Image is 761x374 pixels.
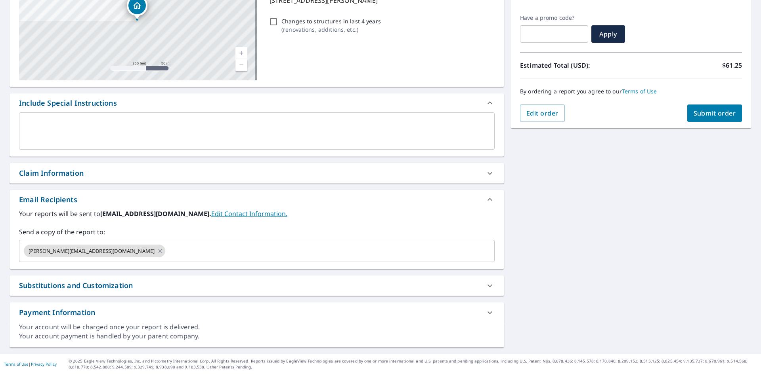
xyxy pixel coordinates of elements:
div: Substitutions and Customization [10,275,504,296]
div: Payment Information [10,302,504,323]
p: ( renovations, additions, etc. ) [281,25,381,34]
a: EditContactInfo [211,209,287,218]
p: Estimated Total (USD): [520,61,631,70]
a: Current Level 17, Zoom Out [235,59,247,71]
div: Email Recipients [10,190,504,209]
span: Edit order [526,109,558,118]
label: Send a copy of the report to: [19,227,495,237]
button: Edit order [520,104,565,122]
b: [EMAIL_ADDRESS][DOMAIN_NAME]. [100,209,211,218]
div: Include Special Instructions [19,98,117,108]
label: Have a promo code? [520,14,588,21]
span: [PERSON_NAME][EMAIL_ADDRESS][DOMAIN_NAME] [24,247,159,255]
div: [PERSON_NAME][EMAIL_ADDRESS][DOMAIN_NAME] [24,245,165,257]
label: Your reports will be sent to [19,209,495,218]
div: Email Recipients [19,194,77,205]
span: Apply [598,30,619,38]
div: Claim Information [10,163,504,183]
div: Claim Information [19,168,84,178]
div: Your account payment is handled by your parent company. [19,332,495,341]
p: | [4,362,57,366]
div: Substitutions and Customization [19,280,133,291]
a: Terms of Use [622,87,657,95]
div: Your account will be charged once your report is delivered. [19,323,495,332]
p: Changes to structures in last 4 years [281,17,381,25]
div: Payment Information [19,307,95,318]
button: Submit order [687,104,742,122]
p: $61.25 [722,61,742,70]
a: Privacy Policy [31,361,57,367]
div: Include Special Instructions [10,93,504,112]
button: Apply [591,25,625,43]
span: Submit order [694,109,736,118]
a: Current Level 17, Zoom In [235,47,247,59]
a: Terms of Use [4,361,29,367]
p: By ordering a report you agree to our [520,88,742,95]
p: © 2025 Eagle View Technologies, Inc. and Pictometry International Corp. All Rights Reserved. Repo... [69,358,757,370]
